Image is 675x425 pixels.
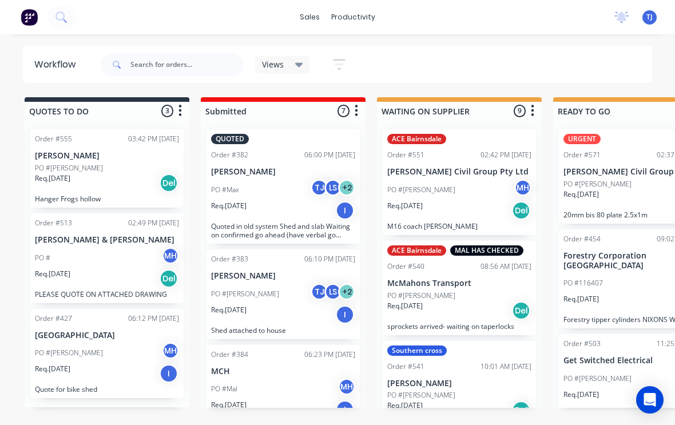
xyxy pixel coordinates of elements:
[324,283,342,300] div: LS
[563,278,603,288] p: PO #116407
[387,362,424,372] div: Order #541
[311,283,328,300] div: TJ
[563,390,599,400] p: Req. [DATE]
[512,401,530,419] div: Del
[21,9,38,26] img: Factory
[35,218,72,228] div: Order #513
[207,249,360,339] div: Order #38306:10 PM [DATE][PERSON_NAME]PO #[PERSON_NAME]TJLS+2Req.[DATE]IShed attached to house
[128,134,179,144] div: 03:42 PM [DATE]
[130,53,244,76] input: Search for orders...
[34,58,81,72] div: Workflow
[514,179,531,196] div: MH
[35,348,103,358] p: PO #[PERSON_NAME]
[211,400,247,410] p: Req. [DATE]
[387,390,455,400] p: PO #[PERSON_NAME]
[387,201,423,211] p: Req. [DATE]
[387,261,424,272] div: Order #540
[160,174,178,192] div: Del
[387,222,531,231] p: M16 coach [PERSON_NAME]
[211,305,247,315] p: Req. [DATE]
[211,201,247,211] p: Req. [DATE]
[211,150,248,160] div: Order #382
[35,163,103,173] p: PO #[PERSON_NAME]
[211,367,355,376] p: MCH
[387,301,423,311] p: Req. [DATE]
[211,185,239,195] p: PO #Max
[294,9,325,26] div: sales
[35,253,50,263] p: PO #
[35,235,179,245] p: [PERSON_NAME] & [PERSON_NAME]
[338,179,355,196] div: + 2
[387,345,447,356] div: Southern cross
[35,290,179,299] p: PLEASE QUOTE ON ATTACHED DRAWING
[512,301,530,320] div: Del
[211,384,237,394] p: PO #Mal
[646,12,653,22] span: TJ
[262,58,284,70] span: Views
[325,9,381,26] div: productivity
[30,129,184,208] div: Order #55503:42 PM [DATE][PERSON_NAME]PO #[PERSON_NAME]Req.[DATE]DelHanger Frogs hollow
[563,189,599,200] p: Req. [DATE]
[128,313,179,324] div: 06:12 PM [DATE]
[211,167,355,177] p: [PERSON_NAME]
[387,279,531,288] p: McMahons Transport
[387,291,455,301] p: PO #[PERSON_NAME]
[387,400,423,411] p: Req. [DATE]
[35,269,70,279] p: Req. [DATE]
[207,129,360,244] div: QUOTEDOrder #38206:00 PM [DATE][PERSON_NAME]PO #MaxTJLS+2Req.[DATE]IQuoted in old system Shed and...
[160,269,178,288] div: Del
[211,222,355,239] p: Quoted in old system Shed and slab Waiting on confirmed go ahead (have verbal go ahead from [PERS...
[30,309,184,399] div: Order #42706:12 PM [DATE][GEOGRAPHIC_DATA]PO #[PERSON_NAME]MHReq.[DATE]IQuote for bike shed
[387,185,455,195] p: PO #[PERSON_NAME]
[636,386,664,414] div: Open Intercom Messenger
[338,283,355,300] div: + 2
[211,134,249,144] div: QUOTED
[387,379,531,388] p: [PERSON_NAME]
[563,374,632,384] p: PO #[PERSON_NAME]
[128,218,179,228] div: 02:49 PM [DATE]
[30,213,184,303] div: Order #51302:49 PM [DATE][PERSON_NAME] & [PERSON_NAME]PO #MHReq.[DATE]DelPLEASE QUOTE ON ATTACHED...
[512,201,530,220] div: Del
[35,313,72,324] div: Order #427
[387,167,531,177] p: [PERSON_NAME] Civil Group Pty Ltd
[35,331,179,340] p: [GEOGRAPHIC_DATA]
[383,241,536,335] div: ACE BairnsdaleMAL HAS CHECKEDOrder #54008:56 AM [DATE]McMahons TransportPO #[PERSON_NAME]Req.[DAT...
[563,150,601,160] div: Order #571
[336,201,354,220] div: I
[211,326,355,335] p: Shed attached to house
[304,349,355,360] div: 06:23 PM [DATE]
[211,349,248,360] div: Order #384
[35,151,179,161] p: [PERSON_NAME]
[162,342,179,359] div: MH
[387,245,446,256] div: ACE Bairnsdale
[160,364,178,383] div: I
[336,400,354,419] div: I
[563,134,601,144] div: URGENT
[311,179,328,196] div: TJ
[481,150,531,160] div: 02:42 PM [DATE]
[162,247,179,264] div: MH
[563,294,599,304] p: Req. [DATE]
[211,289,279,299] p: PO #[PERSON_NAME]
[387,322,531,331] p: sprockets arrived- waiting on taperlocks
[324,179,342,196] div: LS
[387,150,424,160] div: Order #551
[304,150,355,160] div: 06:00 PM [DATE]
[338,378,355,395] div: MH
[35,134,72,144] div: Order #555
[563,234,601,244] div: Order #454
[387,134,446,144] div: ACE Bairnsdale
[35,385,179,394] p: Quote for bike shed
[383,129,536,235] div: ACE BairnsdaleOrder #55102:42 PM [DATE][PERSON_NAME] Civil Group Pty LtdPO #[PERSON_NAME]MHReq.[D...
[563,339,601,349] div: Order #503
[481,362,531,372] div: 10:01 AM [DATE]
[211,271,355,281] p: [PERSON_NAME]
[35,364,70,374] p: Req. [DATE]
[336,305,354,324] div: I
[481,261,531,272] div: 08:56 AM [DATE]
[304,254,355,264] div: 06:10 PM [DATE]
[35,194,179,203] p: Hanger Frogs hollow
[450,245,523,256] div: MAL HAS CHECKED
[35,173,70,184] p: Req. [DATE]
[563,179,632,189] p: PO #[PERSON_NAME]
